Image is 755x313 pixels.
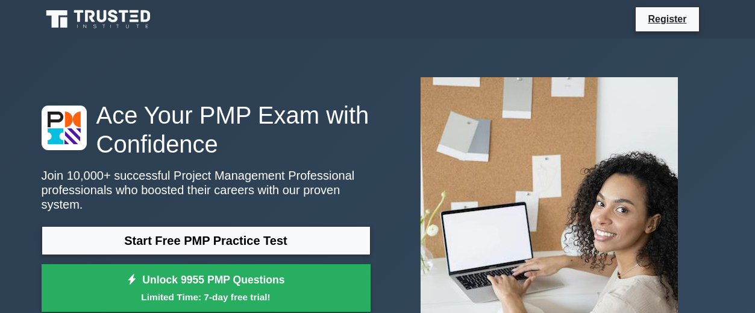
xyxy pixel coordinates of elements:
a: Start Free PMP Practice Test [42,226,371,255]
h1: Ace Your PMP Exam with Confidence [42,101,371,159]
a: Unlock 9955 PMP QuestionsLimited Time: 7-day free trial! [42,264,371,312]
small: Limited Time: 7-day free trial! [57,290,356,304]
a: Register [641,11,694,27]
p: Join 10,000+ successful Project Management Professional professionals who boosted their careers w... [42,168,371,212]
